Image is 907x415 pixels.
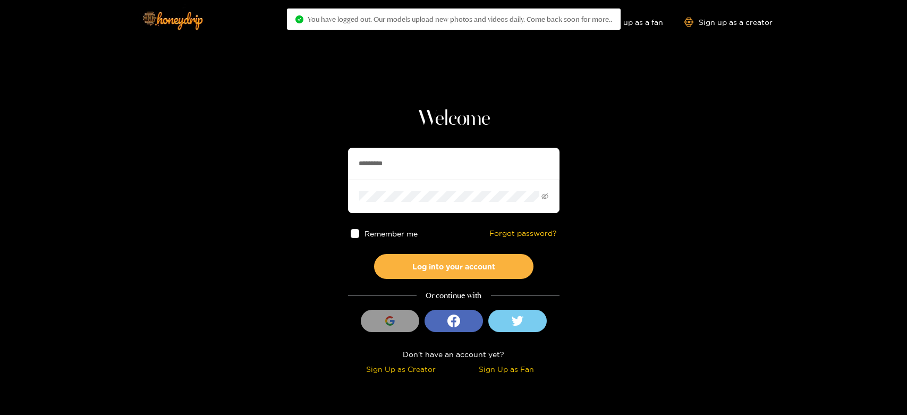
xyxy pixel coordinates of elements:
[348,348,560,360] div: Don't have an account yet?
[541,193,548,200] span: eye-invisible
[348,290,560,302] div: Or continue with
[590,18,663,27] a: Sign up as a fan
[684,18,773,27] a: Sign up as a creator
[348,106,560,132] h1: Welcome
[489,229,557,238] a: Forgot password?
[351,363,451,375] div: Sign Up as Creator
[295,15,303,23] span: check-circle
[374,254,533,279] button: Log into your account
[456,363,557,375] div: Sign Up as Fan
[308,15,612,23] span: You have logged out. Our models upload new photos and videos daily. Come back soon for more..
[365,230,418,238] span: Remember me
